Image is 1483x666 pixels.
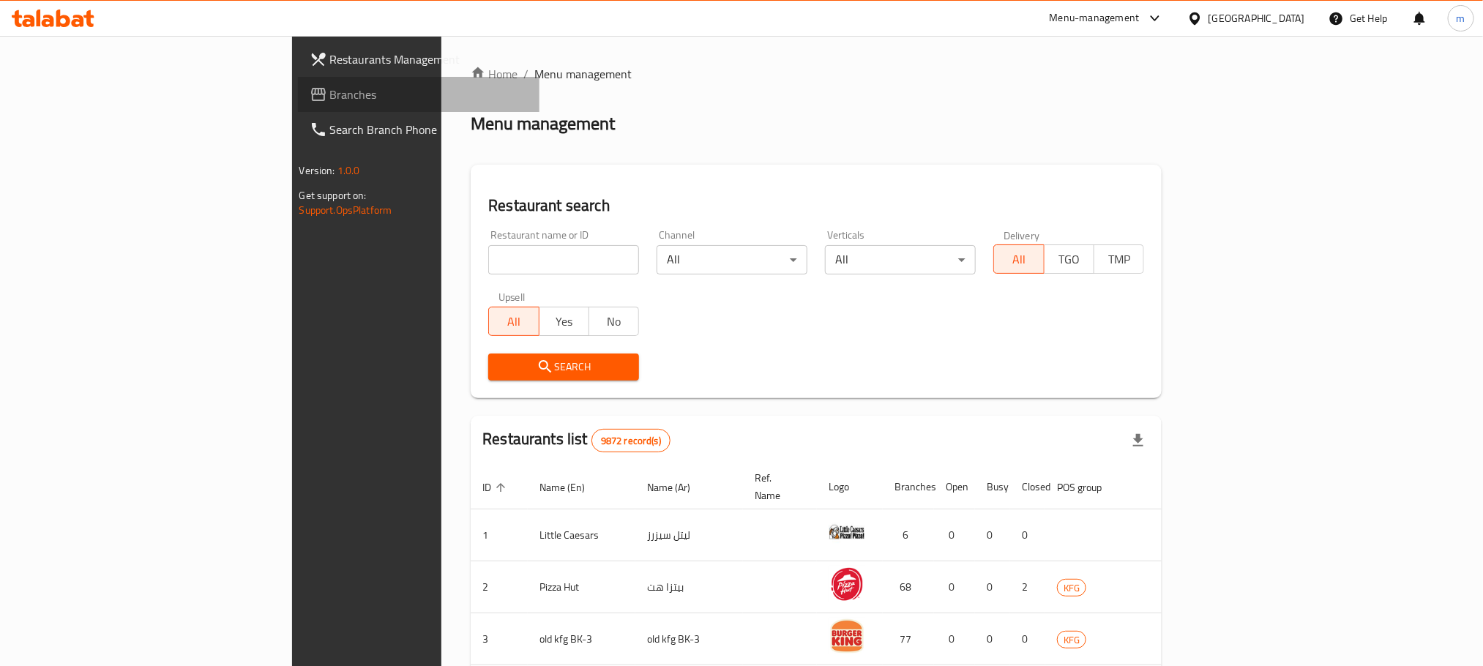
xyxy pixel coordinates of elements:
[330,50,528,68] span: Restaurants Management
[471,65,1162,83] nav: breadcrumb
[498,292,526,302] label: Upsell
[298,77,539,112] a: Branches
[495,311,533,332] span: All
[471,112,615,135] h2: Menu management
[591,429,670,452] div: Total records count
[1457,10,1465,26] span: m
[330,121,528,138] span: Search Branch Phone
[934,613,975,665] td: 0
[934,561,975,613] td: 0
[883,613,934,665] td: 77
[1058,632,1086,648] span: KFG
[635,613,743,665] td: old kfg BK-3
[545,311,583,332] span: Yes
[299,186,367,205] span: Get support on:
[488,353,639,381] button: Search
[482,479,510,496] span: ID
[1010,613,1045,665] td: 0
[883,561,934,613] td: 68
[975,465,1010,509] th: Busy
[488,195,1144,217] h2: Restaurant search
[657,245,807,274] div: All
[1050,249,1088,270] span: TGO
[482,428,670,452] h2: Restaurants list
[829,566,865,602] img: Pizza Hut
[825,245,976,274] div: All
[592,434,670,448] span: 9872 record(s)
[539,307,589,336] button: Yes
[528,509,635,561] td: Little Caesars
[1000,249,1038,270] span: All
[528,561,635,613] td: Pizza Hut
[299,161,335,180] span: Version:
[975,613,1010,665] td: 0
[635,509,743,561] td: ليتل سيزرز
[993,244,1044,274] button: All
[337,161,360,180] span: 1.0.0
[1010,561,1045,613] td: 2
[934,509,975,561] td: 0
[975,561,1010,613] td: 0
[1044,244,1094,274] button: TGO
[755,469,799,504] span: Ref. Name
[1100,249,1138,270] span: TMP
[975,509,1010,561] td: 0
[589,307,639,336] button: No
[1010,465,1045,509] th: Closed
[1058,580,1086,596] span: KFG
[488,245,639,274] input: Search for restaurant name or ID..
[298,112,539,147] a: Search Branch Phone
[883,465,934,509] th: Branches
[330,86,528,103] span: Branches
[883,509,934,561] td: 6
[539,479,604,496] span: Name (En)
[817,465,883,509] th: Logo
[595,311,633,332] span: No
[934,465,975,509] th: Open
[488,307,539,336] button: All
[635,561,743,613] td: بيتزا هت
[829,618,865,654] img: old kfg BK-3
[1004,230,1040,240] label: Delivery
[500,358,627,376] span: Search
[299,201,392,220] a: Support.OpsPlatform
[534,65,632,83] span: Menu management
[1121,423,1156,458] div: Export file
[647,479,709,496] span: Name (Ar)
[1010,509,1045,561] td: 0
[1057,479,1121,496] span: POS group
[528,613,635,665] td: old kfg BK-3
[829,514,865,550] img: Little Caesars
[298,42,539,77] a: Restaurants Management
[1094,244,1144,274] button: TMP
[1050,10,1140,27] div: Menu-management
[1209,10,1305,26] div: [GEOGRAPHIC_DATA]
